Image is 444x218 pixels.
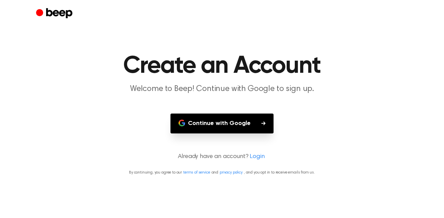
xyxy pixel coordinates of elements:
button: Continue with Google [170,114,274,133]
p: Already have an account? [8,152,436,161]
a: Login [250,152,264,161]
a: privacy policy [220,170,243,175]
a: terms of service [183,170,210,175]
p: Welcome to Beep! Continue with Google to sign up. [93,84,351,95]
p: By continuing, you agree to our and , and you opt in to receive emails from us. [8,169,436,176]
a: Beep [36,7,74,20]
h1: Create an Account [50,54,394,78]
